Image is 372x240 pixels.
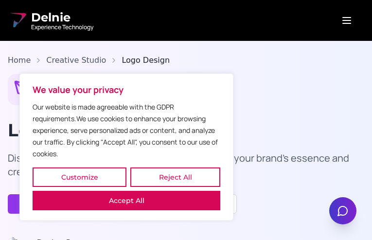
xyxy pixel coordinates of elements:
[8,151,364,179] p: Distinctive, memorable logo designs that embody your brand's essence and create lasting impressio...
[8,120,364,140] h1: Logo Design
[8,11,27,30] img: Delnie Logo
[33,84,220,95] p: We value your privacy
[8,194,140,214] button: Request a Design Consultation
[46,55,106,66] a: Creative Studio
[33,191,220,210] button: Accept All
[33,167,126,187] button: Customize
[329,11,364,30] button: Open menu
[122,55,170,66] span: Logo Design
[31,10,93,25] span: Delnie
[33,101,220,160] p: Our website is made agreeable with the GDPR requirements.We use cookies to enhance your browsing ...
[329,197,356,224] button: Open chat
[31,23,93,31] span: Experience Technology
[8,55,31,66] a: Home
[130,167,220,187] button: Reject All
[8,10,93,31] a: Delnie Logo Full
